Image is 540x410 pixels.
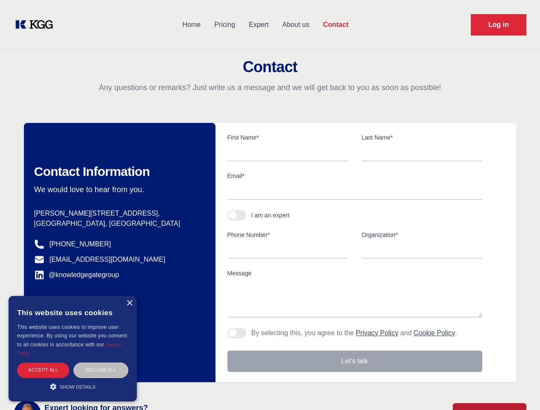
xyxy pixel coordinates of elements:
[227,172,482,180] label: Email*
[74,363,128,378] div: Decline all
[34,164,202,179] h2: Contact Information
[34,219,202,229] p: [GEOGRAPHIC_DATA], [GEOGRAPHIC_DATA]
[10,82,530,93] p: Any questions or remarks? Just write us a message and we will get back to you as soon as possible!
[227,231,348,239] label: Phone Number*
[17,324,127,348] span: This website uses cookies to improve user experience. By using our website you consent to all coo...
[207,14,242,36] a: Pricing
[242,14,275,36] a: Expert
[34,270,119,280] a: @knowledgegategroup
[34,184,202,195] p: We would love to hear from you.
[14,18,60,32] a: KOL Knowledge Platform: Talk to Key External Experts (KEE)
[227,269,482,278] label: Message
[497,369,540,410] iframe: Chat Widget
[362,133,482,142] label: Last Name*
[50,255,165,265] a: [EMAIL_ADDRESS][DOMAIN_NAME]
[126,300,133,307] div: Close
[227,351,482,372] button: Let's talk
[251,328,457,338] p: By selecting this, you agree to the and .
[17,363,69,378] div: Accept all
[60,384,96,389] span: Show details
[275,14,316,36] a: About us
[17,382,128,391] div: Show details
[17,302,128,323] div: This website uses cookies
[50,239,111,249] a: [PHONE_NUMBER]
[227,133,348,142] label: First Name*
[34,208,202,219] p: [PERSON_NAME][STREET_ADDRESS],
[471,14,526,35] a: Request Demo
[175,14,207,36] a: Home
[356,329,398,337] a: Privacy Policy
[10,59,530,76] h2: Contact
[251,211,290,220] div: I am an expert
[413,329,455,337] a: Cookie Policy
[362,231,482,239] label: Organization*
[316,14,355,36] a: Contact
[17,342,121,356] a: Cookie Policy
